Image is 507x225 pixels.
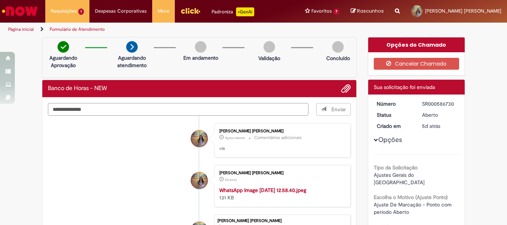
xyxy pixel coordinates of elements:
[191,172,208,189] div: Aline Buchebuam De Araujo
[341,84,351,93] button: Adicionar anexos
[217,219,347,223] div: [PERSON_NAME] [PERSON_NAME]
[258,54,280,62] p: Validação
[58,41,69,53] img: check-circle-green.png
[8,26,34,32] a: Página inicial
[371,100,417,107] dt: Número
[368,37,465,52] div: Opções do Chamado
[219,186,343,201] div: 131 KB
[374,164,418,171] b: Tipo da Solicitação
[114,54,150,69] p: Aguardando atendimento
[78,9,84,15] span: 1
[254,135,302,141] small: Comentários adicionais
[374,84,435,90] span: Sua solicitação foi enviada
[225,178,237,182] span: 5d atrás
[311,7,332,15] span: Favoritos
[225,136,245,140] span: Agora mesmo
[225,178,237,182] time: 25/09/2025 13:00:23
[6,23,333,36] ul: Trilhas de página
[219,146,343,152] p: olá
[357,7,384,14] span: Rascunhos
[422,123,440,129] time: 25/09/2025 13:00:26
[50,26,105,32] a: Formulário de Atendimento
[95,7,147,15] span: Despesas Corporativas
[183,54,218,62] p: Em andamento
[219,187,306,193] a: WhatsApp Image [DATE] 12.58.40.jpeg
[51,7,77,15] span: Requisições
[212,7,254,16] div: Padroniza
[195,41,206,53] img: img-circle-grey.png
[332,41,344,53] img: img-circle-grey.png
[191,130,208,147] div: Aline Buchebuam De Araujo
[374,58,459,70] button: Cancelar Chamado
[351,8,384,15] a: Rascunhos
[422,100,457,107] div: SR000586730
[126,41,138,53] img: arrow-next.png
[371,111,417,119] dt: Status
[333,9,340,15] span: 7
[48,103,308,116] textarea: Digite sua mensagem aqui...
[422,123,440,129] span: 5d atrás
[45,54,81,69] p: Aguardando Aprovação
[1,4,39,19] img: ServiceNow
[425,8,501,14] span: [PERSON_NAME] [PERSON_NAME]
[422,111,457,119] div: Aberto
[236,7,254,16] p: +GenAi
[371,122,417,130] dt: Criado em
[219,129,343,133] div: [PERSON_NAME] [PERSON_NAME]
[326,54,350,62] p: Concluído
[48,85,107,92] h2: Banco de Horas - NEW Histórico de tíquete
[158,7,169,15] span: More
[264,41,275,53] img: img-circle-grey.png
[374,172,425,186] span: Ajustes Gerais do [GEOGRAPHIC_DATA]
[374,194,448,201] b: Escolha o Motivo (Ajuste Ponto)
[219,171,343,175] div: [PERSON_NAME] [PERSON_NAME]
[422,122,457,130] div: 25/09/2025 13:00:26
[180,5,200,16] img: click_logo_yellow_360x200.png
[225,136,245,140] time: 30/09/2025 09:34:15
[374,201,453,215] span: Ajuste De Marcação - Ponto com período Aberto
